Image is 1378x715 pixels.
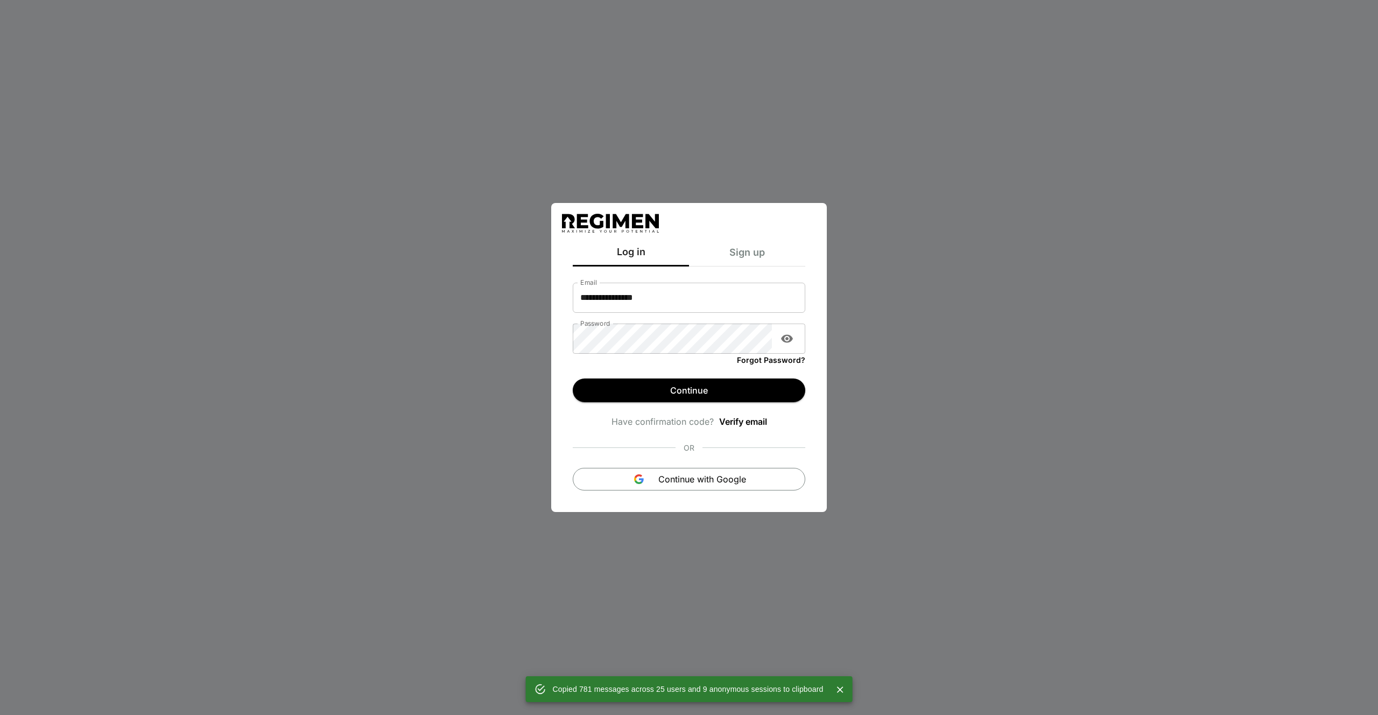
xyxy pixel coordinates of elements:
[580,319,610,328] label: Password
[719,415,767,428] a: Verify email
[611,415,714,428] span: Have confirmation code?
[632,473,645,486] img: Google
[573,324,805,354] div: Password
[776,328,798,349] button: Show password
[573,378,805,402] button: Continue
[553,679,824,699] div: Copied 781 messages across 25 users and 9 anonymous sessions to clipboard
[573,244,689,267] div: Log in
[689,244,805,267] div: Sign up
[737,354,805,366] a: Forgot Password?
[573,468,805,490] button: Continue with Google
[676,434,702,461] div: OR
[580,278,597,287] label: Email
[562,214,659,233] img: Regimen logo
[658,473,746,486] span: Continue with Google
[832,682,848,698] button: Close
